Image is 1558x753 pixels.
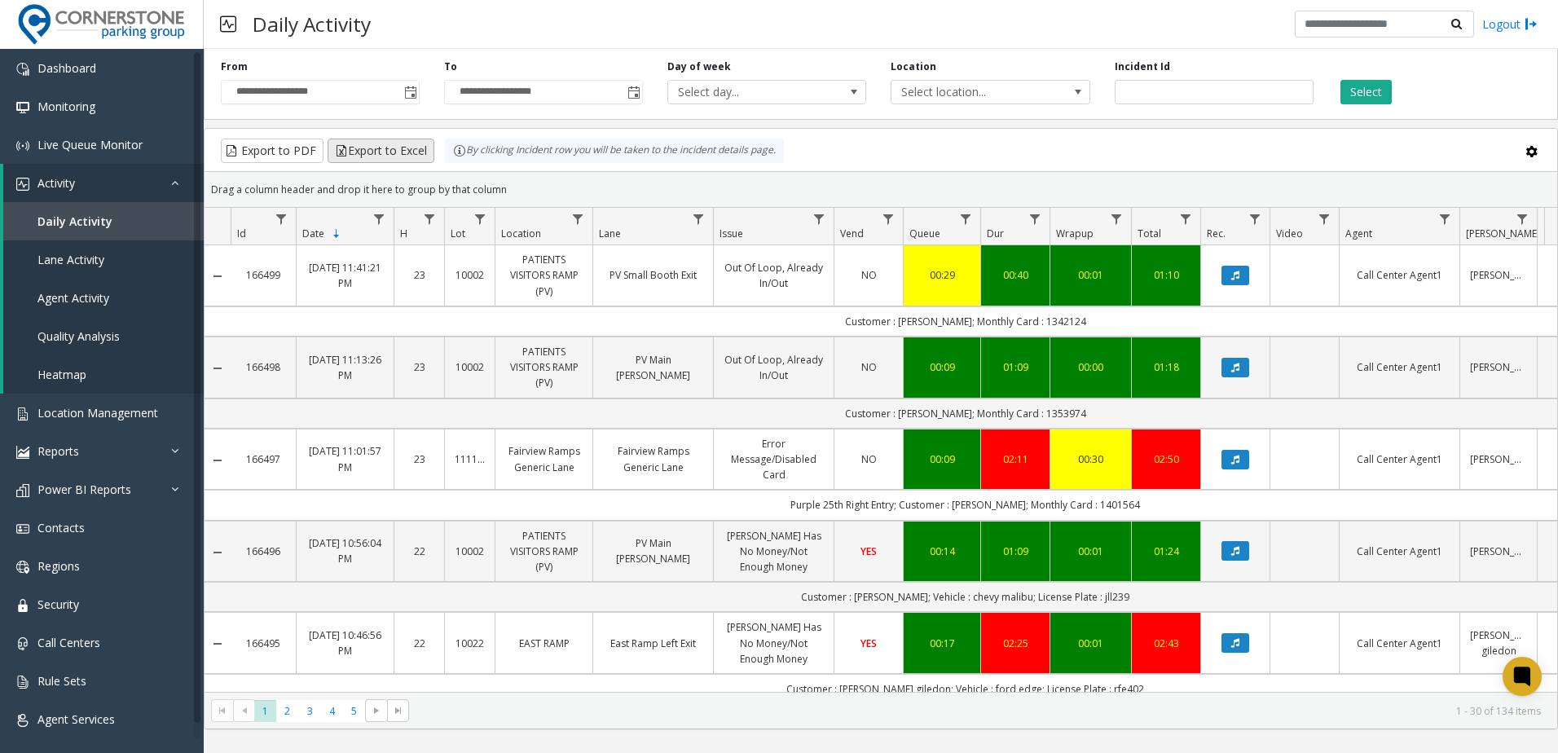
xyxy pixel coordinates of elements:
[991,267,1040,283] div: 00:40
[16,484,29,497] img: 'icon'
[1060,267,1121,283] a: 00:01
[205,270,231,283] a: Collapse Details
[913,544,970,559] div: 00:14
[455,544,485,559] a: 10002
[1060,636,1121,651] a: 00:01
[240,267,286,283] a: 166499
[1142,636,1191,651] a: 02:43
[37,520,85,535] span: Contacts
[603,267,703,283] a: PV Small Booth Exit
[991,451,1040,467] div: 02:11
[419,208,441,230] a: H Filter Menu
[37,328,120,344] span: Quality Analysis
[909,227,940,240] span: Queue
[237,227,246,240] span: Id
[1349,636,1450,651] a: Call Center Agent1
[844,359,893,375] a: NO
[505,636,583,651] a: EAST RAMP
[1175,208,1197,230] a: Total Filter Menu
[455,359,485,375] a: 10002
[840,227,864,240] span: Vend
[1349,359,1450,375] a: Call Center Agent1
[505,528,583,575] a: PATIENTS VISITORS RAMP (PV)
[392,704,405,717] span: Go to the last page
[37,175,75,191] span: Activity
[276,700,298,722] span: Page 2
[3,355,204,394] a: Heatmap
[1349,544,1450,559] a: Call Center Agent1
[16,101,29,114] img: 'icon'
[1142,267,1191,283] a: 01:10
[400,227,407,240] span: H
[878,208,900,230] a: Vend Filter Menu
[1314,208,1336,230] a: Video Filter Menu
[1512,208,1534,230] a: Parker Filter Menu
[205,546,231,559] a: Collapse Details
[1106,208,1128,230] a: Wrapup Filter Menu
[1060,359,1121,375] a: 00:00
[221,59,248,74] label: From
[913,451,970,467] a: 00:09
[603,636,703,651] a: East Ramp Left Exit
[991,636,1040,651] a: 02:25
[3,279,204,317] a: Agent Activity
[991,359,1040,375] a: 01:09
[16,676,29,689] img: 'icon'
[1340,80,1392,104] button: Select
[808,208,830,230] a: Issue Filter Menu
[603,443,703,474] a: Fairview Ramps Generic Lane
[688,208,710,230] a: Lane Filter Menu
[1060,544,1121,559] a: 00:01
[603,352,703,383] a: PV Main [PERSON_NAME]
[37,405,158,421] span: Location Management
[240,451,286,467] a: 166497
[1276,227,1303,240] span: Video
[1142,544,1191,559] a: 01:24
[1060,451,1121,467] a: 00:30
[1470,359,1527,375] a: [PERSON_NAME]
[37,214,112,229] span: Daily Activity
[220,4,236,44] img: pageIcon
[330,227,343,240] span: Sortable
[16,446,29,459] img: 'icon'
[1470,451,1527,467] a: [PERSON_NAME]
[205,208,1557,692] div: Data table
[1142,451,1191,467] a: 02:50
[599,227,621,240] span: Lane
[991,544,1040,559] a: 01:09
[861,360,877,374] span: NO
[505,344,583,391] a: PATIENTS VISITORS RAMP (PV)
[724,619,824,667] a: [PERSON_NAME] Has No Money/Not Enough Money
[501,227,541,240] span: Location
[455,636,485,651] a: 10022
[1142,359,1191,375] a: 01:18
[16,139,29,152] img: 'icon'
[306,535,384,566] a: [DATE] 10:56:04 PM
[37,673,86,689] span: Rule Sets
[453,144,466,157] img: infoIcon.svg
[1466,227,1540,240] span: [PERSON_NAME]
[240,544,286,559] a: 166496
[306,352,384,383] a: [DATE] 11:13:26 PM
[469,208,491,230] a: Lot Filter Menu
[404,636,434,651] a: 22
[37,635,100,650] span: Call Centers
[365,699,387,722] span: Go to the next page
[844,451,893,467] a: NO
[3,317,204,355] a: Quality Analysis
[302,227,324,240] span: Date
[1138,227,1161,240] span: Total
[306,443,384,474] a: [DATE] 11:01:57 PM
[844,544,893,559] a: YES
[1470,267,1527,283] a: [PERSON_NAME]
[1056,227,1094,240] span: Wrapup
[16,599,29,612] img: 'icon'
[1207,227,1226,240] span: Rec.
[844,267,893,283] a: NO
